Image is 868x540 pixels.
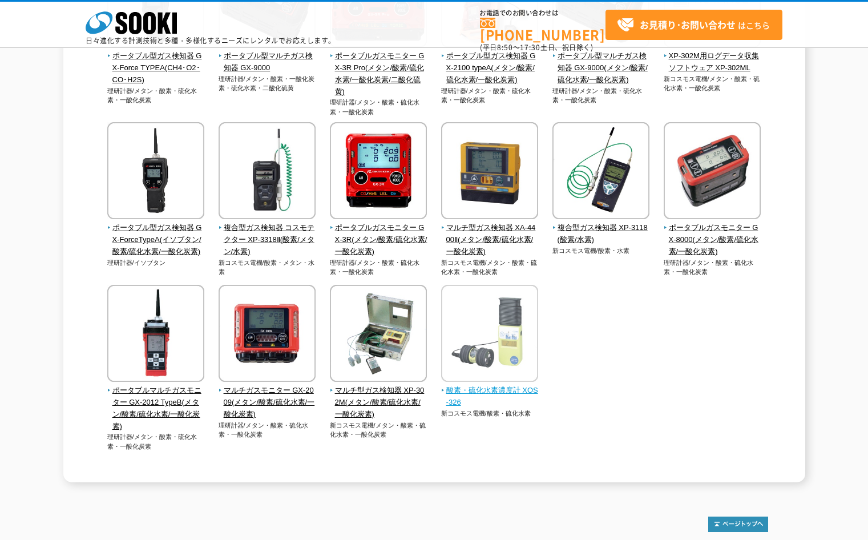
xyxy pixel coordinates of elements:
a: 複合型ガス検知器 コスモテクター XP-3318Ⅱ(酸素/メタン/水素) [219,211,316,257]
span: マルチガスモニター GX-2009(メタン/酸素/硫化水素/一酸化炭素) [219,385,316,420]
a: ポータブル型ガス検知器 GX-2100 typeA(メタン/酸素/硫化水素/一酸化炭素) [441,39,539,86]
p: 新コスモス電機/酸素・メタン・水素 [219,258,316,277]
img: ポータブルガスモニター GX-8000(メタン/酸素/硫化水素/一酸化炭素) [664,122,761,222]
img: ポータブルガスモニター GX-3R(メタン/酸素/硫化水素/一酸化炭素) [330,122,427,222]
span: XP-302M用ログデータ収集ソフトウェア XP-302ML [664,50,761,74]
span: ポータブル型ガス検知器 GX-2100 typeA(メタン/酸素/硫化水素/一酸化炭素) [441,50,539,86]
span: はこちら [617,17,770,34]
p: 新コスモス電機/メタン・酸素・硫化水素・一酸化炭素 [664,74,761,93]
span: ポータブル型ガス検知器 GX-Force TYPEA(CH4･O2･CO･H2S) [107,50,205,86]
p: 理研計器/イソブタン [107,258,205,268]
p: 理研計器/メタン・酸素・硫化水素・一酸化炭素 [330,98,427,116]
p: 理研計器/メタン・酸素・硫化水素・一酸化炭素 [664,258,761,277]
p: 理研計器/メタン・酸素・硫化水素・一酸化炭素 [107,86,205,105]
p: 新コスモス電機/酸素・硫化水素 [441,409,539,418]
span: 17:30 [520,42,540,53]
img: トップページへ [708,517,768,532]
a: ポータブルガスモニター GX-3R(メタン/酸素/硫化水素/一酸化炭素) [330,211,427,257]
span: マルチ型ガス検知器 XA-4400Ⅱ(メタン/酸素/硫化水素/一酸化炭素) [441,222,539,257]
img: ポータブル型ガス検知器 GX-ForceTypeA(イソブタン/酸素/硫化水素/一酸化炭素) [107,122,204,222]
img: ポータブルマルチガスモニター GX-2012 TypeB(メタン/酸素/硫化水素/一酸化炭素) [107,285,204,385]
span: ポータブル型マルチガス検知器 GX-9000(メタン/酸素/硫化水素/一酸化炭素) [552,50,650,86]
p: 理研計器/メタン・酸素・一酸化炭素・硫化水素・二酸化硫黄 [219,74,316,93]
a: XP-302M用ログデータ収集ソフトウェア XP-302ML [664,39,761,74]
img: 複合型ガス検知器 XP-3118(酸素/水素) [552,122,649,222]
span: (平日 ～ 土日、祝日除く) [480,42,593,53]
p: 理研計器/メタン・酸素・硫化水素・一酸化炭素 [330,258,427,277]
img: マルチ型ガス検知器 XA-4400Ⅱ(メタン/酸素/硫化水素/一酸化炭素) [441,122,538,222]
span: 酸素・硫化水素濃度計 XOS-326 [441,385,539,409]
p: 新コスモス電機/メタン・酸素・硫化水素・一酸化炭素 [330,421,427,440]
p: 理研計器/メタン・酸素・硫化水素・一酸化炭素 [107,432,205,451]
strong: お見積り･お問い合わせ [640,18,736,31]
a: お見積り･お問い合わせはこちら [605,10,782,40]
a: ポータブル型ガス検知器 GX-Force TYPEA(CH4･O2･CO･H2S) [107,39,205,86]
a: マルチガスモニター GX-2009(メタン/酸素/硫化水素/一酸化炭素) [219,374,316,420]
span: ポータブルマルチガスモニター GX-2012 TypeB(メタン/酸素/硫化水素/一酸化炭素) [107,385,205,432]
a: [PHONE_NUMBER] [480,18,605,41]
a: ポータブルガスモニター GX-3R Pro(メタン/酸素/硫化水素/一酸化炭素/二酸化硫黄) [330,39,427,98]
p: 日々進化する計測技術と多種・多様化するニーズにレンタルでお応えします。 [86,37,336,44]
span: ポータブル型ガス検知器 GX-ForceTypeA(イソブタン/酸素/硫化水素/一酸化炭素) [107,222,205,257]
p: 理研計器/メタン・酸素・硫化水素・一酸化炭素 [441,86,539,105]
img: 酸素・硫化水素濃度計 XOS-326 [441,285,538,385]
span: 複合型ガス検知器 XP-3118(酸素/水素) [552,222,650,246]
a: ポータブルマルチガスモニター GX-2012 TypeB(メタン/酸素/硫化水素/一酸化炭素) [107,374,205,432]
span: ポータブルガスモニター GX-3R Pro(メタン/酸素/硫化水素/一酸化炭素/二酸化硫黄) [330,50,427,98]
a: 酸素・硫化水素濃度計 XOS-326 [441,374,539,408]
span: マルチ型ガス検知器 XP-302M(メタン/酸素/硫化水素/一酸化炭素) [330,385,427,420]
a: マルチ型ガス検知器 XP-302M(メタン/酸素/硫化水素/一酸化炭素) [330,374,427,420]
span: 複合型ガス検知器 コスモテクター XP-3318Ⅱ(酸素/メタン/水素) [219,222,316,257]
p: 理研計器/メタン・酸素・硫化水素・一酸化炭素 [219,421,316,440]
p: 新コスモス電機/酸素・水素 [552,246,650,256]
p: 新コスモス電機/メタン・酸素・硫化水素・一酸化炭素 [441,258,539,277]
a: 複合型ガス検知器 XP-3118(酸素/水素) [552,211,650,245]
p: 理研計器/メタン・酸素・硫化水素・一酸化炭素 [552,86,650,105]
img: マルチガスモニター GX-2009(メタン/酸素/硫化水素/一酸化炭素) [219,285,316,385]
a: マルチ型ガス検知器 XA-4400Ⅱ(メタン/酸素/硫化水素/一酸化炭素) [441,211,539,257]
a: ポータブル型マルチガス検知器 GX-9000 [219,39,316,74]
span: 8:50 [497,42,513,53]
a: ポータブル型マルチガス検知器 GX-9000(メタン/酸素/硫化水素/一酸化炭素) [552,39,650,86]
a: ポータブル型ガス検知器 GX-ForceTypeA(イソブタン/酸素/硫化水素/一酸化炭素) [107,211,205,257]
a: ポータブルガスモニター GX-8000(メタン/酸素/硫化水素/一酸化炭素) [664,211,761,257]
span: ポータブル型マルチガス検知器 GX-9000 [219,50,316,74]
span: ポータブルガスモニター GX-3R(メタン/酸素/硫化水素/一酸化炭素) [330,222,427,257]
span: お電話でのお問い合わせは [480,10,605,17]
img: 複合型ガス検知器 コスモテクター XP-3318Ⅱ(酸素/メタン/水素) [219,122,316,222]
span: ポータブルガスモニター GX-8000(メタン/酸素/硫化水素/一酸化炭素) [664,222,761,257]
img: マルチ型ガス検知器 XP-302M(メタン/酸素/硫化水素/一酸化炭素) [330,285,427,385]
